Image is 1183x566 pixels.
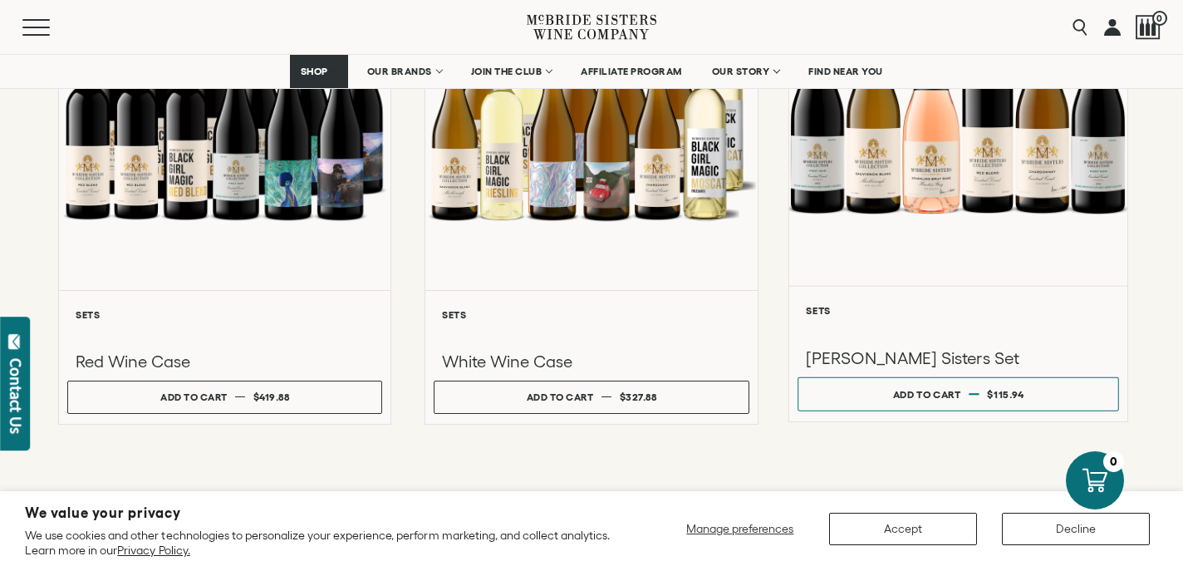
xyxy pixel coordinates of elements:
div: Add to cart [160,385,228,409]
span: $327.88 [620,391,657,402]
button: Manage preferences [676,513,804,545]
div: Add to cart [527,385,594,409]
button: Decline [1002,513,1150,545]
h3: White Wine Case [442,351,740,372]
h6: Sets [806,306,1111,317]
div: 0 [1103,451,1124,472]
h3: Red Wine Case [76,351,374,372]
span: 0 [1152,11,1167,26]
span: OUR BRANDS [367,66,432,77]
button: Add to cart $327.88 [434,381,749,414]
span: $419.88 [253,391,290,402]
button: Add to cart $419.88 [67,381,382,414]
span: SHOP [301,66,329,77]
span: Manage preferences [686,522,793,535]
span: $115.94 [987,389,1023,400]
a: AFFILIATE PROGRAM [570,55,693,88]
p: We use cookies and other technologies to personalize your experience, perform marketing, and coll... [25,528,620,558]
div: Add to cart [892,382,960,407]
a: SHOP [290,55,348,88]
h3: [PERSON_NAME] Sisters Set [806,347,1111,370]
a: JOIN THE CLUB [460,55,562,88]
a: Privacy Policy. [117,544,189,557]
a: OUR BRANDS [356,55,452,88]
button: Add to cart $115.94 [798,377,1119,411]
button: Mobile Menu Trigger [22,19,82,36]
div: Contact Us [7,358,24,434]
a: FIND NEAR YOU [798,55,894,88]
h6: Sets [76,309,374,320]
a: OUR STORY [701,55,790,88]
span: AFFILIATE PROGRAM [581,66,682,77]
h2: We value your privacy [25,506,620,520]
span: OUR STORY [712,66,770,77]
h6: Sets [442,309,740,320]
button: Accept [829,513,977,545]
span: FIND NEAR YOU [808,66,883,77]
span: JOIN THE CLUB [471,66,542,77]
